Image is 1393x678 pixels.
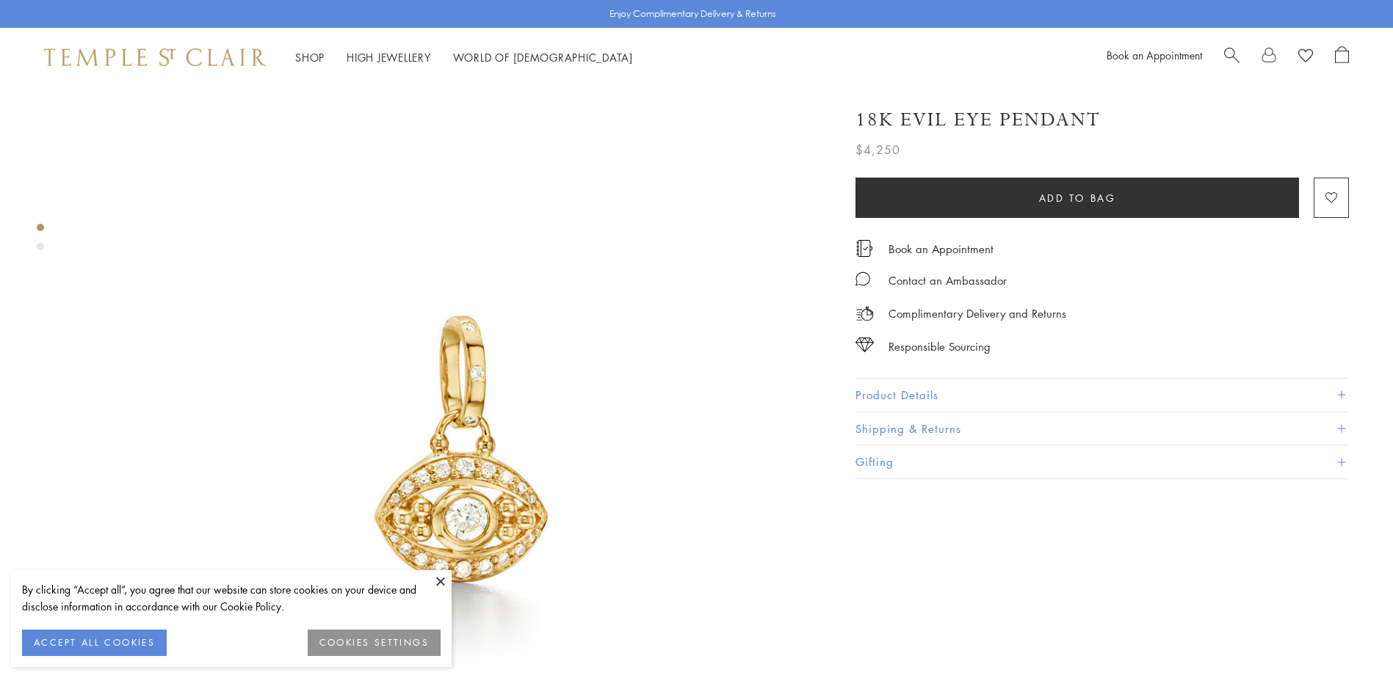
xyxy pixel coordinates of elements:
[855,271,870,286] img: MessageIcon-01_2.svg
[347,50,431,65] a: High JewelleryHigh Jewellery
[889,271,1007,290] div: Contact an Ambassador
[855,240,873,257] img: icon_appointment.svg
[453,50,633,65] a: World of [DEMOGRAPHIC_DATA]World of [DEMOGRAPHIC_DATA]
[22,581,441,615] div: By clicking “Accept all”, you agree that our website can store cookies on your device and disclos...
[609,7,776,21] p: Enjoy Complimentary Delivery & Returns
[855,412,1349,445] button: Shipping & Returns
[1298,46,1313,68] a: View Wishlist
[889,305,1066,323] p: Complimentary Delivery and Returns
[855,140,900,159] span: $4,250
[889,241,994,257] a: Book an Appointment
[1335,46,1349,68] a: Open Shopping Bag
[1107,48,1202,62] a: Book an Appointment
[44,48,266,66] img: Temple St. Clair
[855,379,1349,412] button: Product Details
[37,220,44,262] div: Product gallery navigation
[889,338,991,356] div: Responsible Sourcing
[1320,609,1378,663] iframe: Gorgias live chat messenger
[855,107,1101,133] h1: 18K Evil Eye Pendant
[1039,190,1116,206] span: Add to bag
[1224,46,1240,68] a: Search
[22,630,167,656] button: ACCEPT ALL COOKIES
[855,305,874,323] img: icon_delivery.svg
[295,48,633,67] nav: Main navigation
[295,50,325,65] a: ShopShop
[308,630,441,656] button: COOKIES SETTINGS
[855,178,1299,218] button: Add to bag
[855,445,1349,478] button: Gifting
[855,338,874,352] img: icon_sourcing.svg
